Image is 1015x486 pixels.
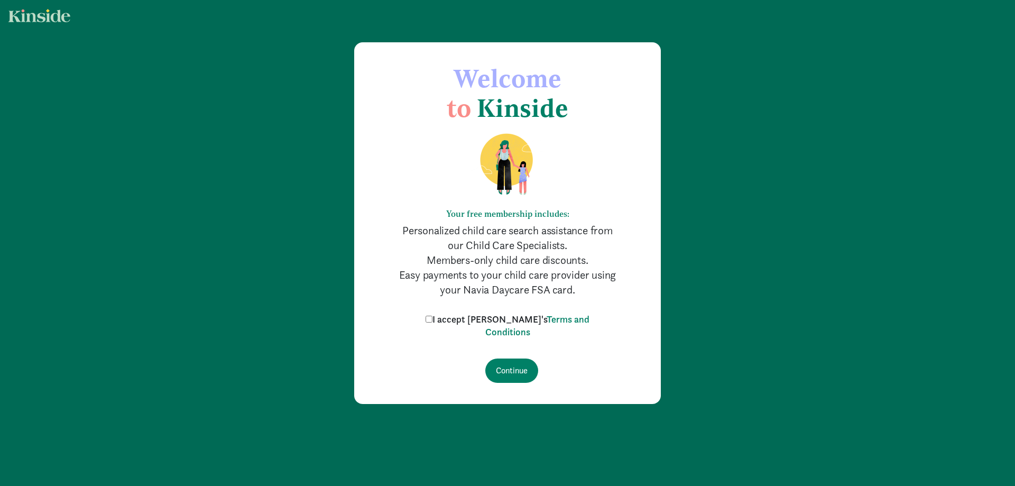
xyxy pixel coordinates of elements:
[396,253,619,268] p: Members-only child care discounts.
[8,9,70,22] img: light.svg
[454,63,561,94] span: Welcome
[396,223,619,253] p: Personalized child care search assistance from our Child Care Specialists.
[485,359,538,383] input: Continue
[467,133,548,196] img: illustration-mom-daughter.png
[423,313,592,338] label: I accept [PERSON_NAME]'s
[485,313,590,338] a: Terms and Conditions
[396,209,619,219] h6: Your free membership includes:
[426,316,432,323] input: I accept [PERSON_NAME]'sTerms and Conditions
[447,93,471,123] span: to
[477,93,568,123] span: Kinside
[396,268,619,297] p: Easy payments to your child care provider using your Navia Daycare FSA card.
